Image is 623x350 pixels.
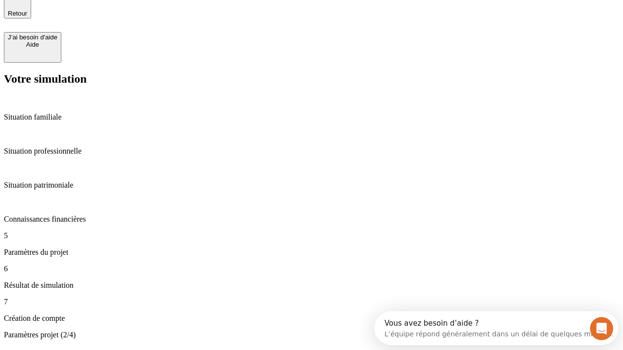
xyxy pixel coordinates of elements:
div: L’équipe répond généralement dans un délai de quelques minutes. [10,16,239,26]
p: 5 [4,231,619,240]
p: 7 [4,297,619,306]
p: Paramètres du projet [4,248,619,257]
p: Paramètres projet (2/4) [4,331,619,339]
button: J’ai besoin d'aideAide [4,32,61,63]
p: Situation professionnelle [4,147,619,156]
p: Création de compte [4,314,619,323]
div: Aide [8,41,57,48]
h2: Votre simulation [4,72,619,86]
p: Connaissances financières [4,215,619,224]
iframe: Intercom live chat discovery launcher [374,311,618,345]
span: Retour [8,10,27,17]
p: Situation familiale [4,113,619,122]
div: J’ai besoin d'aide [8,34,57,41]
p: Résultat de simulation [4,281,619,290]
div: Ouvrir le Messenger Intercom [4,4,268,31]
div: Vous avez besoin d’aide ? [10,8,239,16]
iframe: Intercom live chat [590,317,613,340]
p: 6 [4,264,619,273]
p: Situation patrimoniale [4,181,619,190]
